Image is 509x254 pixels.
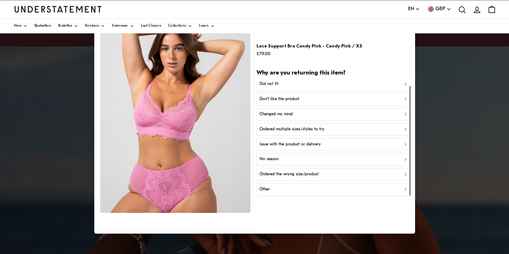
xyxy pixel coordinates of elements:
span: Collections [168,24,186,28]
span: Bralettes [58,24,72,28]
a: New [14,19,27,33]
span: Knickers [85,24,99,28]
span: Bestsellers [34,24,51,28]
a: Last Chance [141,19,161,33]
span: Learn [199,24,209,28]
a: Swimwear [112,19,134,33]
p: Changed my mind [259,111,292,118]
p: Did not fit [259,81,278,88]
button: Did not fit [256,78,411,91]
button: No reason [256,153,411,166]
a: Learn [199,19,215,33]
p: €79.00 [256,50,362,58]
span: GBP [435,5,445,13]
h2: Why are you returning this item? [256,69,411,77]
button: Don't like the product [256,93,411,106]
p: Don't like the product [259,96,299,103]
span: Swimwear [112,24,128,28]
img: lace-support-bra-candy-pink-405.jpg [100,26,250,213]
a: Collections [168,19,192,33]
p: Other [259,186,269,193]
span: EN [408,5,414,13]
button: Changed my mind [256,108,411,121]
button: Ordered the wrong size/product [256,168,411,181]
p: Lace Support Bra Candy Pink - Candy Pink / XS [256,43,362,50]
button: GBP [427,5,451,13]
button: Other [256,183,411,196]
button: Ordered multiple sizes/styles to try [256,123,411,136]
span: New [14,24,21,28]
button: Issue with the product or delivery [256,138,411,151]
p: Issue with the product or delivery [259,141,320,148]
p: No reason [259,156,278,163]
a: Knickers [85,19,105,33]
button: EN [408,5,420,13]
p: Ordered multiple sizes/styles to try [259,126,324,133]
span: Last Chance [141,24,161,28]
a: Understatement Homepage [14,6,102,12]
a: Bralettes [58,19,78,33]
p: Ordered the wrong size/product [259,171,318,178]
a: Bestsellers [34,19,51,33]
